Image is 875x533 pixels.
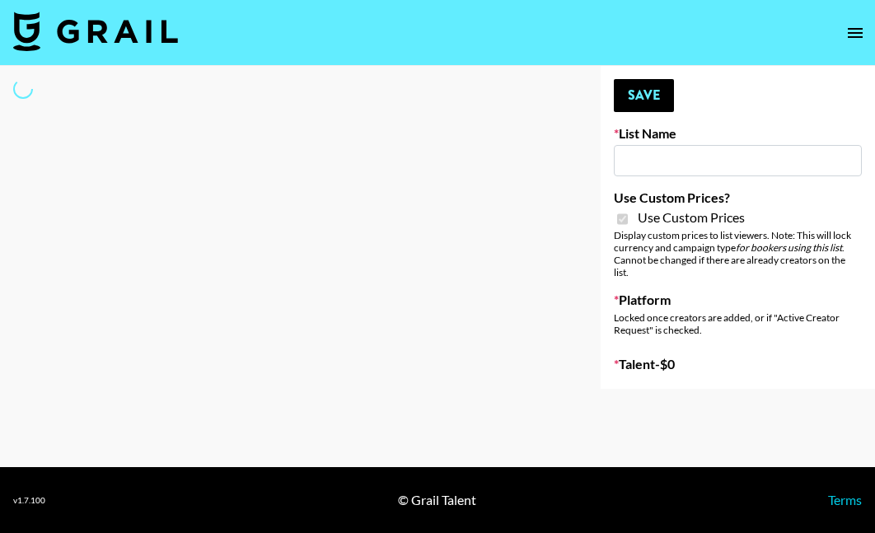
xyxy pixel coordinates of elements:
[398,492,476,508] div: © Grail Talent
[13,495,45,506] div: v 1.7.100
[614,79,674,112] button: Save
[614,292,862,308] label: Platform
[614,311,862,336] div: Locked once creators are added, or if "Active Creator Request" is checked.
[839,16,872,49] button: open drawer
[638,209,745,226] span: Use Custom Prices
[828,492,862,507] a: Terms
[736,241,842,254] em: for bookers using this list
[614,229,862,278] div: Display custom prices to list viewers. Note: This will lock currency and campaign type . Cannot b...
[614,356,862,372] label: Talent - $ 0
[614,125,862,142] label: List Name
[13,12,178,51] img: Grail Talent
[614,189,862,206] label: Use Custom Prices?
